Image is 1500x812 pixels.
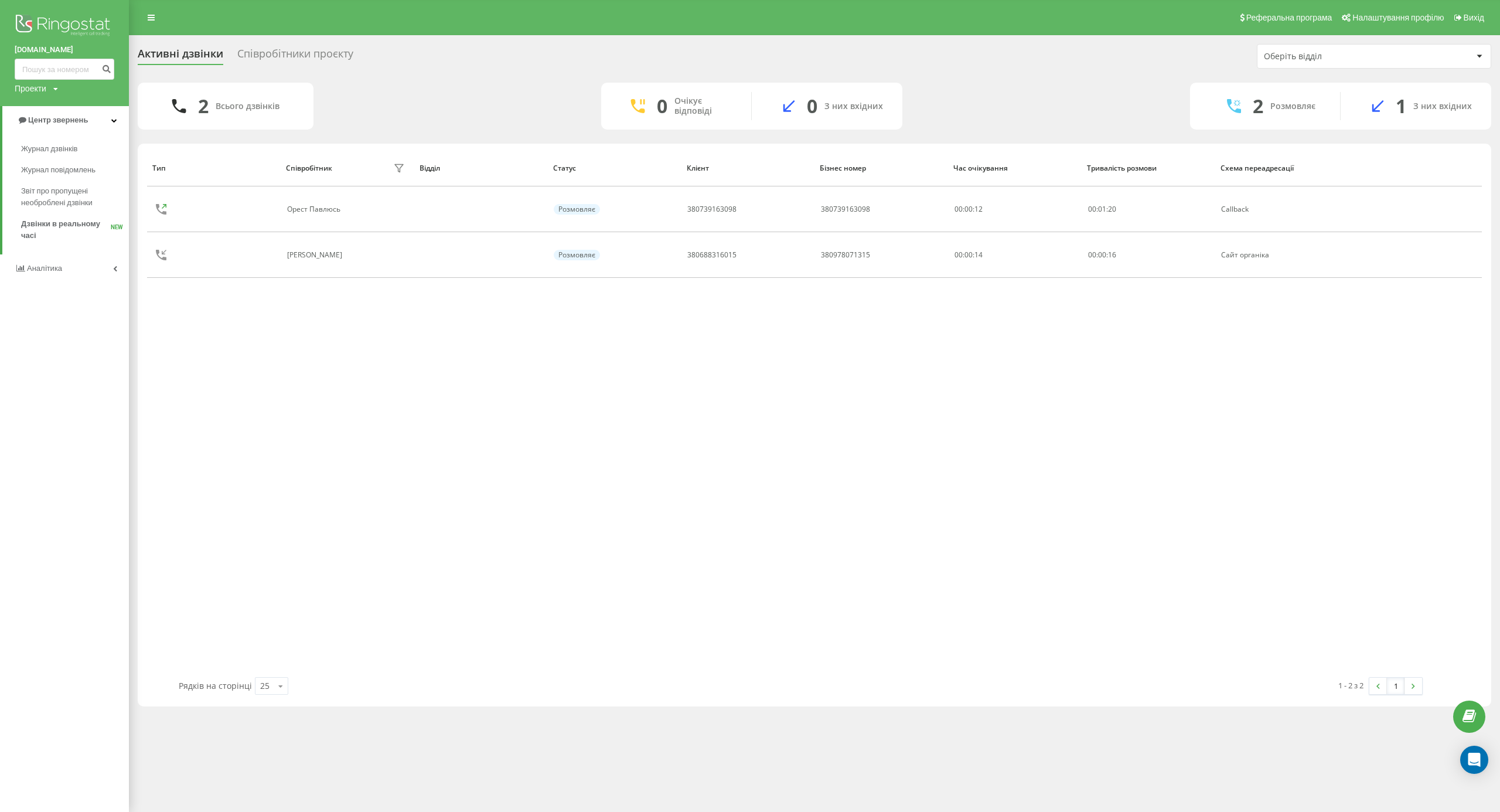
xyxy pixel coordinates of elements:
div: : : [1088,251,1116,259]
div: Клієнт [687,164,809,172]
div: Співробітник [286,164,332,172]
span: 20 [1108,204,1116,214]
div: 0 [657,95,667,117]
div: 00:00:12 [954,205,1075,213]
a: 1 [1387,678,1404,694]
div: : : [1088,205,1116,213]
div: Проекти [15,83,46,94]
div: Співробітники проєкту [237,47,353,66]
a: Звіт про пропущені необроблені дзвінки [21,181,129,213]
div: 380688316015 [687,251,737,259]
div: Очікує відповіді [674,96,734,116]
span: Аналiтика [27,264,62,273]
span: Налаштування профілю [1352,13,1444,22]
span: Звіт про пропущені необроблені дзвінки [21,185,123,209]
div: Розмовляє [554,250,600,260]
div: 2 [198,95,209,117]
div: Всього дзвінків [216,101,279,111]
span: Журнал дзвінків [21,143,77,155]
span: 00 [1088,250,1096,260]
div: Callback [1221,205,1342,213]
div: З них вхідних [824,101,883,111]
a: [DOMAIN_NAME] [15,44,114,56]
div: Час очікування [953,164,1076,172]
span: Реферальна програма [1246,13,1332,22]
a: Журнал дзвінків [21,138,129,159]
div: Відділ [420,164,542,172]
span: Дзвінки в реальному часі [21,218,111,242]
span: 00 [1088,204,1096,214]
span: 00 [1098,250,1106,260]
div: Open Intercom Messenger [1460,746,1488,774]
div: [PERSON_NAME] [287,251,345,259]
div: 1 - 2 з 2 [1338,680,1363,691]
a: Центр звернень [2,106,129,134]
div: Оберіть відділ [1264,52,1404,62]
span: 01 [1098,204,1106,214]
div: Статус [553,164,676,172]
div: 1 [1396,95,1406,117]
div: 25 [260,680,270,692]
div: Бізнес номер [820,164,942,172]
input: Пошук за номером [15,59,114,80]
div: Розмовляє [554,204,600,215]
div: 380739163098 [687,205,737,213]
div: Активні дзвінки [138,47,223,66]
div: Сайт органіка [1221,251,1342,259]
div: Тип [152,164,275,172]
img: Ringostat logo [15,12,114,41]
div: 0 [807,95,817,117]
span: Вихід [1464,13,1484,22]
span: 16 [1108,250,1116,260]
div: Розмовляє [1270,101,1315,111]
div: Схема переадресації [1221,164,1343,172]
div: З них вхідних [1413,101,1472,111]
span: Рядків на сторінці [179,680,252,691]
div: Орест Павлюсь [287,205,343,213]
div: 380978071315 [821,251,870,259]
a: Журнал повідомлень [21,159,129,181]
span: Центр звернень [28,115,88,124]
div: 00:00:14 [954,251,1075,259]
div: Тривалість розмови [1087,164,1209,172]
span: Журнал повідомлень [21,164,96,176]
div: 380739163098 [821,205,870,213]
a: Дзвінки в реальному часіNEW [21,213,129,246]
div: 2 [1253,95,1263,117]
